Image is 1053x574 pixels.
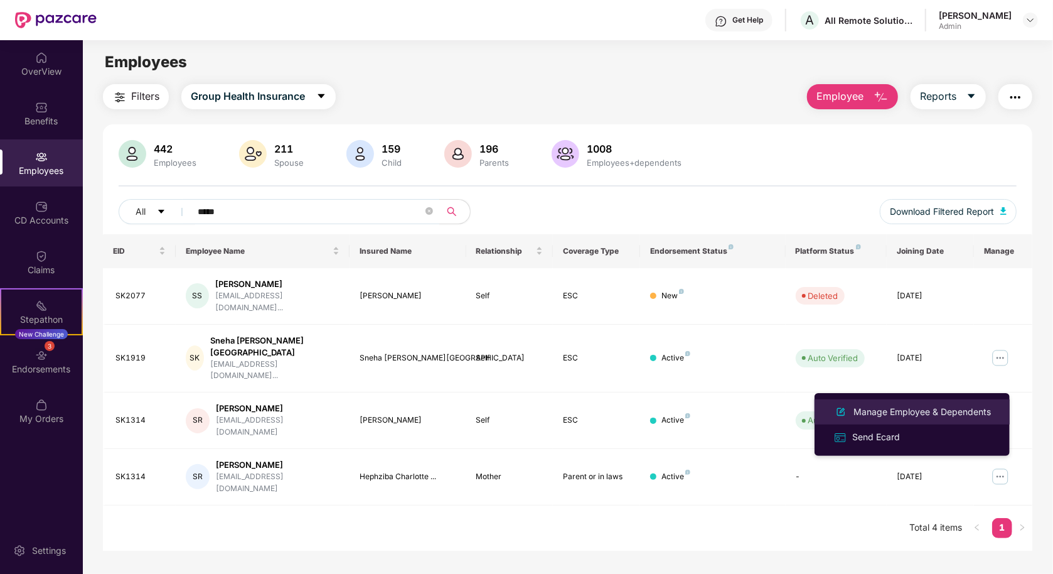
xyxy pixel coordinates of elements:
div: ESC [563,290,630,302]
span: close-circle [425,207,433,215]
div: SR [186,464,210,489]
span: caret-down [966,91,976,102]
div: 442 [151,143,199,155]
button: search [439,199,471,224]
img: svg+xml;base64,PHN2ZyB4bWxucz0iaHR0cDovL3d3dy53My5vcmcvMjAwMC9zdmciIHdpZHRoPSI4IiBoZWlnaHQ9IjgiIH... [685,413,690,418]
span: A [806,13,815,28]
img: svg+xml;base64,PHN2ZyB4bWxucz0iaHR0cDovL3d3dy53My5vcmcvMjAwMC9zdmciIHdpZHRoPSI4IiBoZWlnaHQ9IjgiIH... [856,244,861,249]
div: New [661,290,684,302]
img: svg+xml;base64,PHN2ZyBpZD0iQ0RfQWNjb3VudHMiIGRhdGEtbmFtZT0iQ0QgQWNjb3VudHMiIHhtbG5zPSJodHRwOi8vd3... [35,200,48,213]
div: ESC [563,414,630,426]
img: svg+xml;base64,PHN2ZyBpZD0iRW5kb3JzZW1lbnRzIiB4bWxucz0iaHR0cDovL3d3dy53My5vcmcvMjAwMC9zdmciIHdpZH... [35,349,48,362]
div: 211 [272,143,306,155]
li: Previous Page [967,518,987,538]
button: Group Health Insurancecaret-down [181,84,336,109]
img: svg+xml;base64,PHN2ZyB4bWxucz0iaHR0cDovL3d3dy53My5vcmcvMjAwMC9zdmciIHhtbG5zOnhsaW5rPSJodHRwOi8vd3... [346,140,374,168]
div: Self [476,352,543,364]
div: [PERSON_NAME] [216,459,339,471]
div: Parent or in laws [563,471,630,483]
button: right [1012,518,1032,538]
img: New Pazcare Logo [15,12,97,28]
button: Employee [807,84,898,109]
span: Filters [131,89,159,104]
div: Settings [28,544,70,557]
img: svg+xml;base64,PHN2ZyBpZD0iSGVscC0zMngzMiIgeG1sbnM9Imh0dHA6Ly93d3cudzMub3JnLzIwMDAvc3ZnIiB3aWR0aD... [715,15,727,28]
img: svg+xml;base64,PHN2ZyBpZD0iU2V0dGluZy0yMHgyMCIgeG1sbnM9Imh0dHA6Ly93d3cudzMub3JnLzIwMDAvc3ZnIiB3aW... [13,544,26,557]
img: svg+xml;base64,PHN2ZyB4bWxucz0iaHR0cDovL3d3dy53My5vcmcvMjAwMC9zdmciIHdpZHRoPSI4IiBoZWlnaHQ9IjgiIH... [685,351,690,356]
span: caret-down [157,207,166,217]
button: Reportscaret-down [911,84,986,109]
img: svg+xml;base64,PHN2ZyBpZD0iQ2xhaW0iIHhtbG5zPSJodHRwOi8vd3d3LnczLm9yZy8yMDAwL3N2ZyIgd2lkdGg9IjIwIi... [35,250,48,263]
div: Self [476,414,543,426]
div: Admin [939,21,1012,31]
img: svg+xml;base64,PHN2ZyB4bWxucz0iaHR0cDovL3d3dy53My5vcmcvMjAwMC9zdmciIHdpZHRoPSI4IiBoZWlnaHQ9IjgiIH... [729,244,734,249]
div: New Challenge [15,329,68,339]
span: caret-down [316,91,326,102]
img: svg+xml;base64,PHN2ZyBpZD0iTXlfT3JkZXJzIiBkYXRhLW5hbWU9Ik15IE9yZGVycyIgeG1sbnM9Imh0dHA6Ly93d3cudz... [35,399,48,411]
div: Parents [477,158,511,168]
div: Hephziba Charlotte ... [360,471,456,483]
img: svg+xml;base64,PHN2ZyB4bWxucz0iaHR0cDovL3d3dy53My5vcmcvMjAwMC9zdmciIHhtbG5zOnhsaW5rPSJodHRwOi8vd3... [1000,207,1007,215]
div: Employees [151,158,199,168]
div: Deleted [808,290,838,302]
div: SS [186,283,209,308]
div: [EMAIL_ADDRESS][DOMAIN_NAME] [216,414,339,438]
img: svg+xml;base64,PHN2ZyB4bWxucz0iaHR0cDovL3d3dy53My5vcmcvMjAwMC9zdmciIHhtbG5zOnhsaW5rPSJodHRwOi8vd3... [444,140,472,168]
span: Relationship [476,246,534,256]
img: svg+xml;base64,PHN2ZyBpZD0iRW1wbG95ZWVzIiB4bWxucz0iaHR0cDovL3d3dy53My5vcmcvMjAwMC9zdmciIHdpZHRoPS... [35,151,48,163]
div: Endorsement Status [650,246,775,256]
img: manageButton [990,348,1010,368]
span: left [973,524,981,531]
li: Next Page [1012,518,1032,538]
div: [PERSON_NAME] [215,278,340,290]
div: [EMAIL_ADDRESS][DOMAIN_NAME]... [210,359,340,382]
div: Spouse [272,158,306,168]
th: EID [103,234,176,268]
div: 1008 [584,143,684,155]
img: svg+xml;base64,PHN2ZyB4bWxucz0iaHR0cDovL3d3dy53My5vcmcvMjAwMC9zdmciIHhtbG5zOnhsaW5rPSJodHRwOi8vd3... [119,140,146,168]
span: close-circle [425,206,433,218]
div: Get Help [732,15,763,25]
th: Joining Date [887,234,974,268]
img: svg+xml;base64,PHN2ZyB4bWxucz0iaHR0cDovL3d3dy53My5vcmcvMjAwMC9zdmciIHdpZHRoPSIxNiIgaGVpZ2h0PSIxNi... [833,431,847,445]
td: - [786,449,887,506]
th: Coverage Type [553,234,640,268]
div: [EMAIL_ADDRESS][DOMAIN_NAME]... [215,290,340,314]
div: SK [186,345,204,371]
div: Auto Verified [808,352,858,364]
th: Employee Name [176,234,350,268]
span: Employees [105,53,187,71]
span: search [439,207,464,217]
div: Active [661,414,690,426]
li: Total 4 items [909,518,962,538]
div: Send Ecard [850,430,902,444]
a: 1 [992,518,1012,537]
span: EID [113,246,156,256]
div: SK1314 [115,471,166,483]
div: Employees+dependents [584,158,684,168]
div: All Remote Solutions Private Limited [825,14,912,26]
img: svg+xml;base64,PHN2ZyB4bWxucz0iaHR0cDovL3d3dy53My5vcmcvMjAwMC9zdmciIHdpZHRoPSIyNCIgaGVpZ2h0PSIyNC... [112,90,127,105]
img: svg+xml;base64,PHN2ZyB4bWxucz0iaHR0cDovL3d3dy53My5vcmcvMjAwMC9zdmciIHdpZHRoPSI4IiBoZWlnaHQ9IjgiIH... [679,289,684,294]
span: All [136,205,146,219]
img: svg+xml;base64,PHN2ZyB4bWxucz0iaHR0cDovL3d3dy53My5vcmcvMjAwMC9zdmciIHdpZHRoPSI4IiBoZWlnaHQ9IjgiIH... [685,470,690,475]
div: [DATE] [897,290,964,302]
img: svg+xml;base64,PHN2ZyB4bWxucz0iaHR0cDovL3d3dy53My5vcmcvMjAwMC9zdmciIHhtbG5zOnhsaW5rPSJodHRwOi8vd3... [874,90,889,105]
div: Stepathon [1,313,82,326]
th: Manage [974,234,1032,268]
span: Reports [920,89,956,104]
div: ESC [563,352,630,364]
span: Employee Name [186,246,331,256]
img: svg+xml;base64,PHN2ZyB4bWxucz0iaHR0cDovL3d3dy53My5vcmcvMjAwMC9zdmciIHdpZHRoPSIyMSIgaGVpZ2h0PSIyMC... [35,300,48,312]
div: Active [661,471,690,483]
img: svg+xml;base64,PHN2ZyBpZD0iRHJvcGRvd24tMzJ4MzIiIHhtbG5zPSJodHRwOi8vd3d3LnczLm9yZy8yMDAwL3N2ZyIgd2... [1025,15,1035,25]
div: Child [379,158,404,168]
div: [PERSON_NAME] [360,290,456,302]
div: Sneha [PERSON_NAME][GEOGRAPHIC_DATA] [210,335,340,359]
button: Download Filtered Report [880,199,1017,224]
div: Mother [476,471,543,483]
div: Active [661,352,690,364]
div: [DATE] [897,471,964,483]
img: svg+xml;base64,PHN2ZyB4bWxucz0iaHR0cDovL3d3dy53My5vcmcvMjAwMC9zdmciIHhtbG5zOnhsaW5rPSJodHRwOi8vd3... [833,404,848,420]
img: manageButton [990,467,1010,487]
